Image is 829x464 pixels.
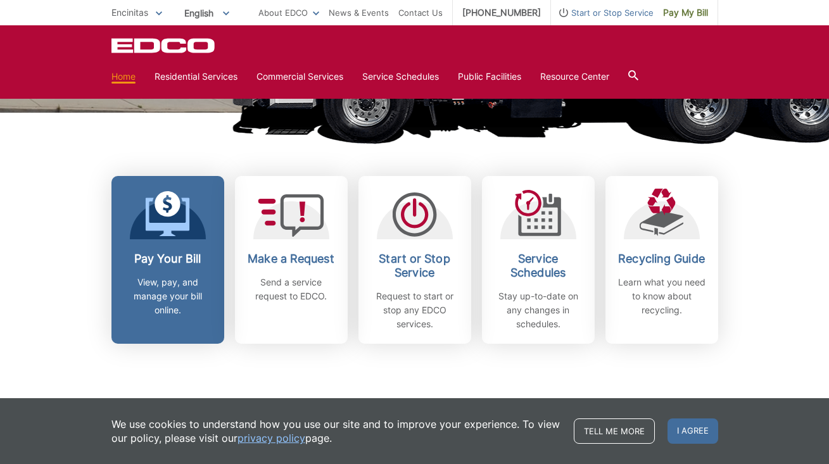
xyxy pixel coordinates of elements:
a: privacy policy [237,431,305,445]
a: Make a Request Send a service request to EDCO. [235,176,348,344]
h2: Make a Request [244,252,338,266]
a: News & Events [329,6,389,20]
a: Service Schedules [362,70,439,84]
p: Request to start or stop any EDCO services. [368,289,462,331]
a: Service Schedules Stay up-to-date on any changes in schedules. [482,176,595,344]
span: Encinitas [111,7,148,18]
p: Learn what you need to know about recycling. [615,275,709,317]
p: Stay up-to-date on any changes in schedules. [491,289,585,331]
a: Home [111,70,136,84]
span: I agree [668,418,718,444]
p: View, pay, and manage your bill online. [121,275,215,317]
h2: Service Schedules [491,252,585,280]
p: We use cookies to understand how you use our site and to improve your experience. To view our pol... [111,417,561,445]
h2: Start or Stop Service [368,252,462,280]
a: Resource Center [540,70,609,84]
h2: Pay Your Bill [121,252,215,266]
a: Tell me more [574,418,655,444]
a: EDCD logo. Return to the homepage. [111,38,217,53]
span: Pay My Bill [663,6,708,20]
a: Contact Us [398,6,443,20]
p: Send a service request to EDCO. [244,275,338,303]
a: Commercial Services [256,70,343,84]
a: Public Facilities [458,70,521,84]
span: English [175,3,239,23]
a: About EDCO [258,6,319,20]
h2: Recycling Guide [615,252,709,266]
a: Pay Your Bill View, pay, and manage your bill online. [111,176,224,344]
a: Recycling Guide Learn what you need to know about recycling. [605,176,718,344]
a: Residential Services [155,70,237,84]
